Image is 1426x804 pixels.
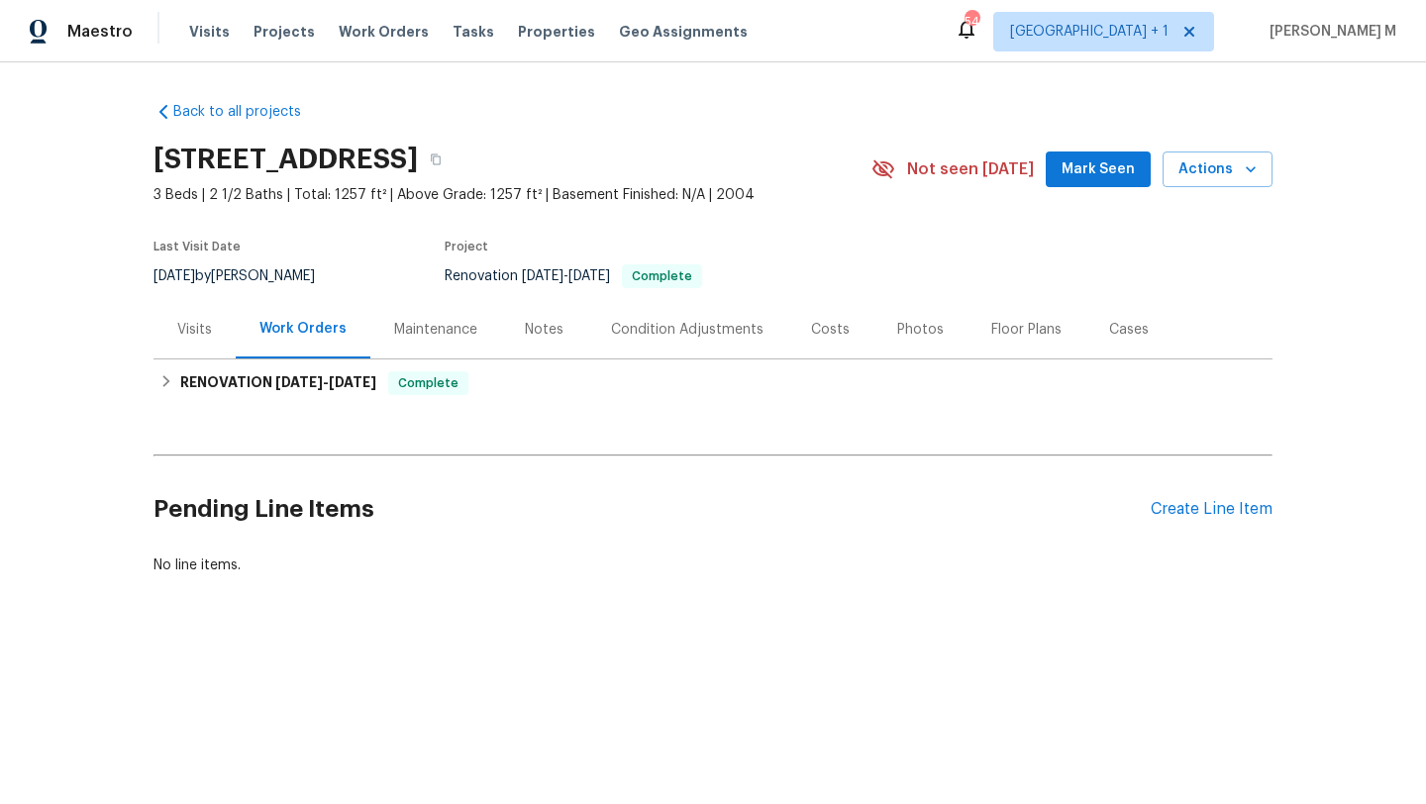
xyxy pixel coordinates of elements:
[1151,500,1273,519] div: Create Line Item
[153,241,241,252] span: Last Visit Date
[275,375,376,389] span: -
[254,22,315,42] span: Projects
[525,320,563,340] div: Notes
[275,375,323,389] span: [DATE]
[522,269,610,283] span: -
[394,320,477,340] div: Maintenance
[611,320,764,340] div: Condition Adjustments
[1178,157,1257,182] span: Actions
[897,320,944,340] div: Photos
[418,142,454,177] button: Copy Address
[180,371,376,395] h6: RENOVATION
[177,320,212,340] div: Visits
[1010,22,1169,42] span: [GEOGRAPHIC_DATA] + 1
[453,25,494,39] span: Tasks
[624,270,700,282] span: Complete
[619,22,748,42] span: Geo Assignments
[965,12,978,32] div: 54
[153,463,1151,555] h2: Pending Line Items
[445,269,702,283] span: Renovation
[339,22,429,42] span: Work Orders
[907,159,1034,179] span: Not seen [DATE]
[522,269,563,283] span: [DATE]
[1262,22,1396,42] span: [PERSON_NAME] M
[153,150,418,169] h2: [STREET_ADDRESS]
[259,319,347,339] div: Work Orders
[568,269,610,283] span: [DATE]
[153,185,871,205] span: 3 Beds | 2 1/2 Baths | Total: 1257 ft² | Above Grade: 1257 ft² | Basement Finished: N/A | 2004
[153,359,1273,407] div: RENOVATION [DATE]-[DATE]Complete
[445,241,488,252] span: Project
[390,373,466,393] span: Complete
[153,555,1273,575] div: No line items.
[67,22,133,42] span: Maestro
[1163,151,1273,188] button: Actions
[1109,320,1149,340] div: Cases
[153,269,195,283] span: [DATE]
[518,22,595,42] span: Properties
[811,320,850,340] div: Costs
[991,320,1062,340] div: Floor Plans
[1062,157,1135,182] span: Mark Seen
[153,102,344,122] a: Back to all projects
[153,264,339,288] div: by [PERSON_NAME]
[189,22,230,42] span: Visits
[1046,151,1151,188] button: Mark Seen
[329,375,376,389] span: [DATE]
